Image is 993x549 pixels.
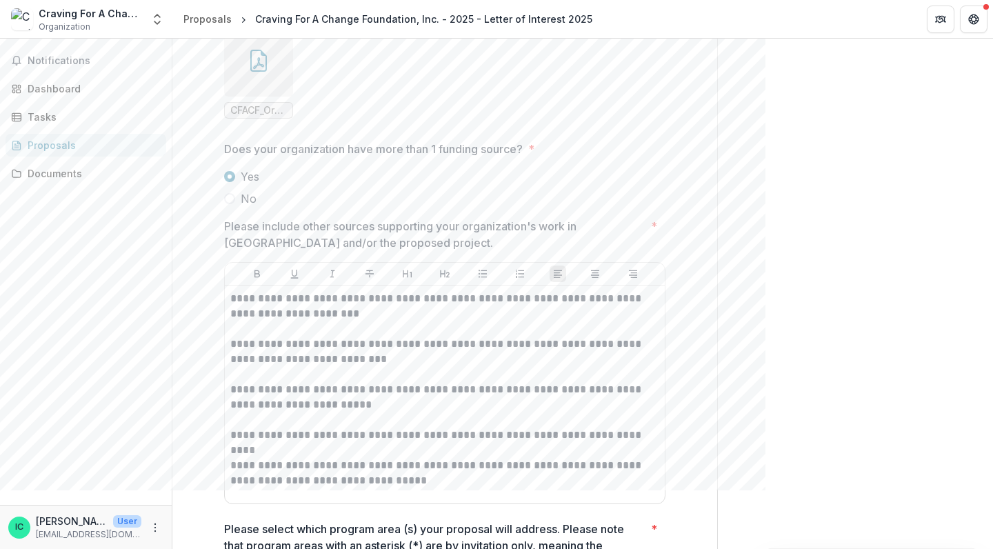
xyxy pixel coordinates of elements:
[15,523,23,532] div: Irene Carlson
[6,77,166,100] a: Dashboard
[474,266,491,282] button: Bullet List
[255,12,592,26] div: Craving For A Change Foundation, Inc. - 2025 - Letter of Interest 2025
[550,266,566,282] button: Align Left
[11,8,33,30] img: Craving For A Change Foundation, Inc.
[224,218,645,251] p: Please include other sources supporting your organization's work in [GEOGRAPHIC_DATA] and/or the ...
[437,266,453,282] button: Heading 2
[36,528,141,541] p: [EMAIL_ADDRESS][DOMAIN_NAME]
[927,6,954,33] button: Partners
[28,166,155,181] div: Documents
[230,105,287,117] span: CFACF_OrganizationalResiliencyPlan_2025.pdf
[399,266,416,282] button: Heading 1
[39,6,142,21] div: Craving For A Change Foundation, Inc.
[6,134,166,157] a: Proposals
[361,266,378,282] button: Strike
[324,266,341,282] button: Italicize
[113,515,141,528] p: User
[960,6,987,33] button: Get Help
[512,266,528,282] button: Ordered List
[183,12,232,26] div: Proposals
[39,21,90,33] span: Organization
[625,266,641,282] button: Align Right
[28,55,161,67] span: Notifications
[224,141,523,157] p: Does your organization have more than 1 funding source?
[6,106,166,128] a: Tasks
[286,266,303,282] button: Underline
[147,519,163,536] button: More
[148,6,167,33] button: Open entity switcher
[587,266,603,282] button: Align Center
[28,138,155,152] div: Proposals
[178,9,237,29] a: Proposals
[36,514,108,528] p: [PERSON_NAME]
[241,168,259,185] span: Yes
[249,266,265,282] button: Bold
[224,28,293,119] div: Remove FileCFACF_OrganizationalResiliencyPlan_2025.pdf
[6,162,166,185] a: Documents
[178,9,598,29] nav: breadcrumb
[6,50,166,72] button: Notifications
[28,81,155,96] div: Dashboard
[241,190,257,207] span: No
[28,110,155,124] div: Tasks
